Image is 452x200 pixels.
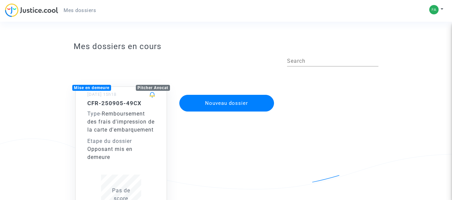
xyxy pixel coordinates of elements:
[87,137,155,145] div: Etape du dossier
[179,90,275,97] a: Nouveau dossier
[87,92,116,97] small: [DATE] 15h18
[87,111,100,117] span: Type
[87,111,155,133] span: Remboursement des frais d'impression de la carte d'embarquement
[87,111,102,117] span: -
[87,100,155,107] h5: CFR-250905-49CX
[74,42,378,51] h3: Mes dossiers en cours
[179,95,274,112] button: Nouveau dossier
[87,145,155,161] div: Opposant mis en demeure
[5,3,58,17] img: jc-logo.svg
[64,7,96,13] span: Mes dossiers
[429,5,439,14] img: f04802682cd8397d61cb4a1eb1a598c4
[136,85,170,91] div: Pitcher Avocat
[72,85,111,91] div: Mise en demeure
[58,5,101,15] a: Mes dossiers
